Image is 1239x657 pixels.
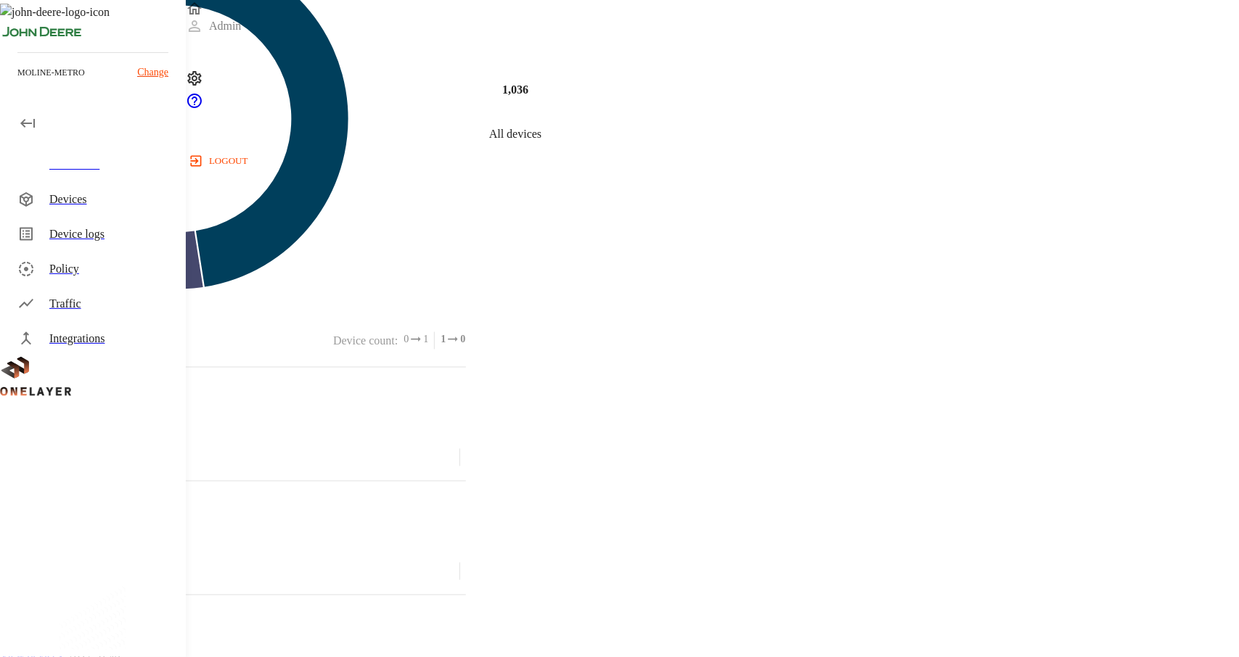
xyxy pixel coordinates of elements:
p: Device count : [333,332,398,350]
span: Support Portal [186,99,203,112]
a: logout [186,149,1239,173]
span: 1 [423,332,428,347]
span: 0 [404,332,409,347]
a: onelayer-support [186,99,203,112]
span: 1 [441,332,446,347]
button: logout [186,149,253,173]
span: 0 [460,332,465,347]
p: Admin [209,17,241,35]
